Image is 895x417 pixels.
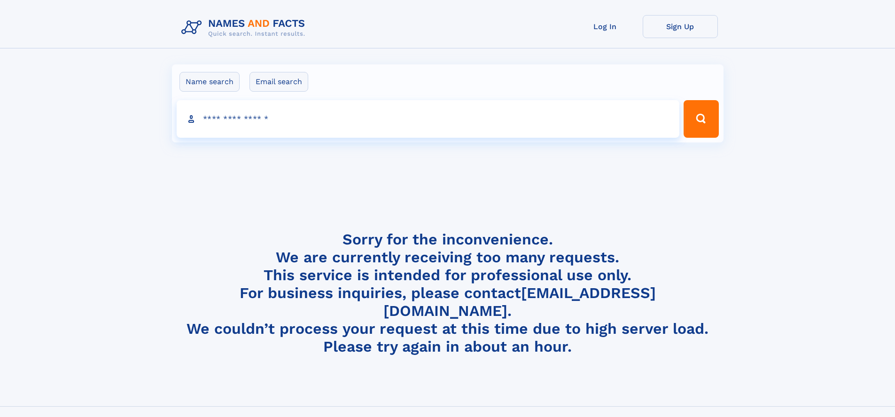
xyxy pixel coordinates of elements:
[643,15,718,38] a: Sign Up
[383,284,656,320] a: [EMAIL_ADDRESS][DOMAIN_NAME]
[179,72,240,92] label: Name search
[178,15,313,40] img: Logo Names and Facts
[249,72,308,92] label: Email search
[178,230,718,356] h4: Sorry for the inconvenience. We are currently receiving too many requests. This service is intend...
[568,15,643,38] a: Log In
[177,100,680,138] input: search input
[684,100,718,138] button: Search Button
